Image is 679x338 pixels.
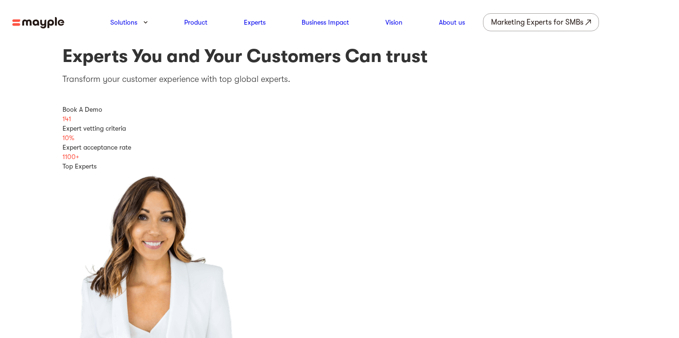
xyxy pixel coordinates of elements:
div: Expert vetting criteria [63,124,616,133]
a: Solutions [110,17,137,28]
a: About us [439,17,465,28]
a: Product [184,17,207,28]
div: Top Experts [63,161,616,171]
a: Vision [385,17,402,28]
img: arrow-down [143,21,148,24]
div: 10% [63,133,616,142]
p: Transform your customer experience with top global experts. [63,73,616,86]
div: 1100+ [63,152,616,161]
a: Experts [244,17,266,28]
img: mayple-logo [12,17,64,29]
h1: Experts You and Your Customers Can trust [63,44,616,68]
div: Book A Demo [63,105,616,114]
div: Expert acceptance rate [63,142,616,152]
div: 141 [63,114,616,124]
a: Business Impact [302,17,349,28]
a: Marketing Experts for SMBs [483,13,599,31]
div: Marketing Experts for SMBs [491,16,583,29]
